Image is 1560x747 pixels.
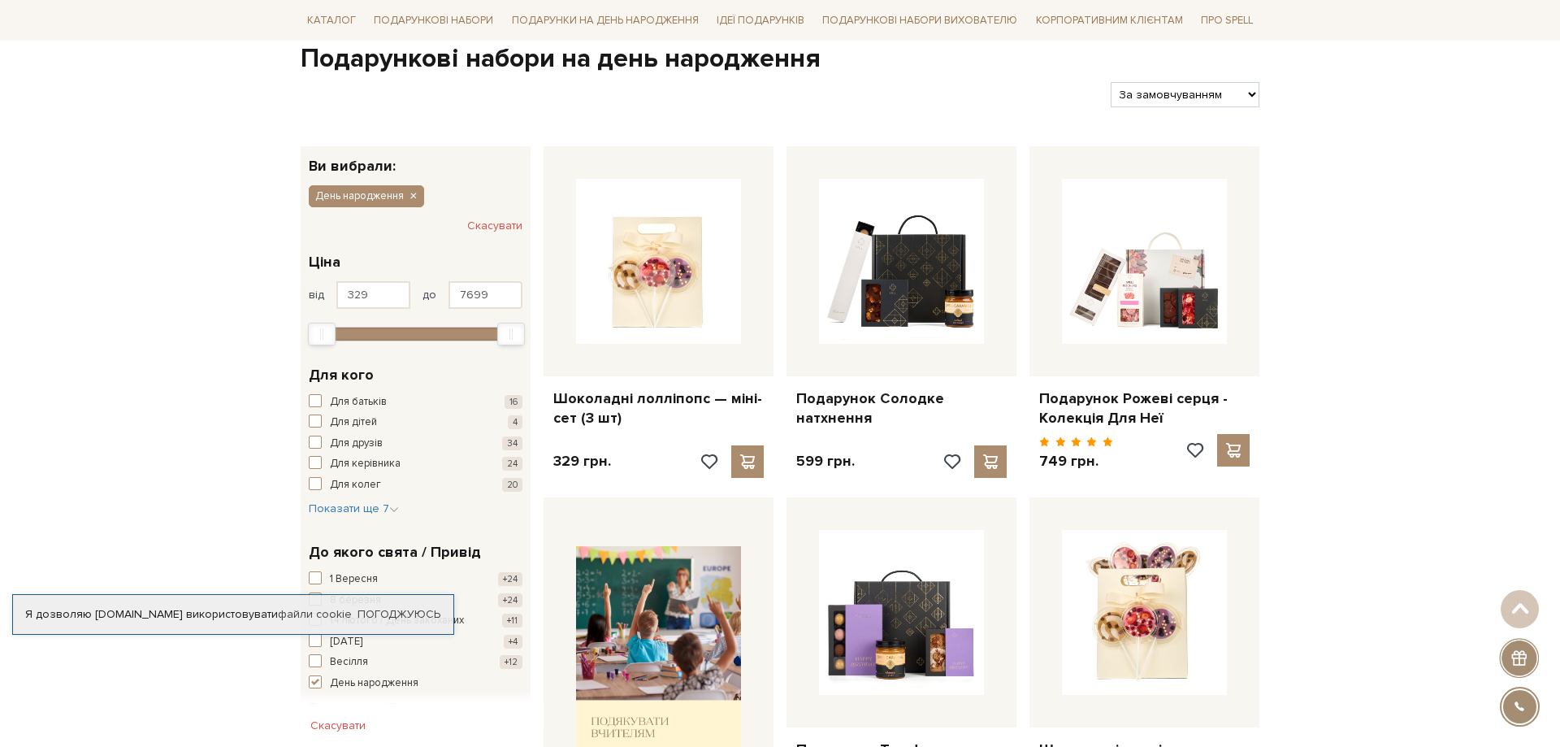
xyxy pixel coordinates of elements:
span: до [422,288,436,302]
span: Показати ще 7 [309,502,399,515]
span: Для кого [309,364,374,386]
span: +24 [498,593,522,607]
a: Подарунок Рожеві серця - Колекція Для Неї [1039,389,1250,428]
span: Весілля [330,654,368,671]
button: Показати ще 7 [309,501,399,517]
span: від [309,288,324,302]
a: файли cookie [278,607,352,621]
span: [DATE] [330,634,362,650]
div: Ви вибрали: [301,146,531,173]
span: День народження [330,675,418,692]
button: Для друзів 34 [309,436,522,452]
button: 1 Вересня +24 [309,571,522,588]
span: 24 [502,457,522,471]
button: 8 березня +24 [309,593,522,609]
span: День народження [315,189,404,203]
span: 34 [502,436,522,450]
button: День народження [309,675,522,692]
a: Про Spell [1194,8,1259,33]
button: Для батьків 16 [309,394,522,410]
span: +12 [500,655,522,669]
p: 749 грн. [1039,452,1113,471]
span: +11 [502,614,522,628]
a: Шоколадні лолліпопс — міні-сет (3 шт) [553,389,764,428]
a: Погоджуюсь [357,607,440,622]
span: +4 [504,635,522,649]
a: Подарунки на День народження [505,8,705,33]
button: Скасувати [301,713,375,739]
a: Подарункові набори [367,8,500,33]
span: 20 [502,478,522,492]
span: 1 Вересня [330,571,378,588]
div: Я дозволяю [DOMAIN_NAME] використовувати [13,607,453,622]
span: Для колег [330,477,381,493]
a: Ідеї подарунків [710,8,811,33]
button: Показати ще 27 [309,699,405,715]
button: Для дітей 4 [309,415,522,431]
p: 599 грн. [796,452,855,471]
button: Для колег 20 [309,477,522,493]
span: Для керівника [330,456,401,472]
a: Подарункові набори вихователю [816,7,1024,34]
button: Скасувати [467,213,522,239]
div: Max [497,323,525,345]
button: Для керівника 24 [309,456,522,472]
p: 329 грн. [553,452,611,471]
button: [DATE] +4 [309,634,522,650]
a: Корпоративним клієнтам [1029,7,1189,34]
button: День народження [309,185,424,206]
a: Каталог [301,8,362,33]
input: Ціна [336,281,410,309]
span: Для батьків [330,394,387,410]
span: 8 березня [330,593,381,609]
span: 16 [505,395,522,409]
div: Min [308,323,336,345]
span: Ціна [309,251,340,273]
span: 4 [508,415,522,429]
span: До якого свята / Привід [309,541,481,563]
span: Показати ще 27 [309,700,405,714]
input: Ціна [448,281,522,309]
button: Весілля +12 [309,654,522,671]
a: Подарунок Солодке натхнення [796,389,1007,428]
span: +24 [498,572,522,586]
h1: Подарункові набори на день народження [301,42,1259,76]
span: Для дітей [330,415,377,431]
span: Для друзів [330,436,383,452]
